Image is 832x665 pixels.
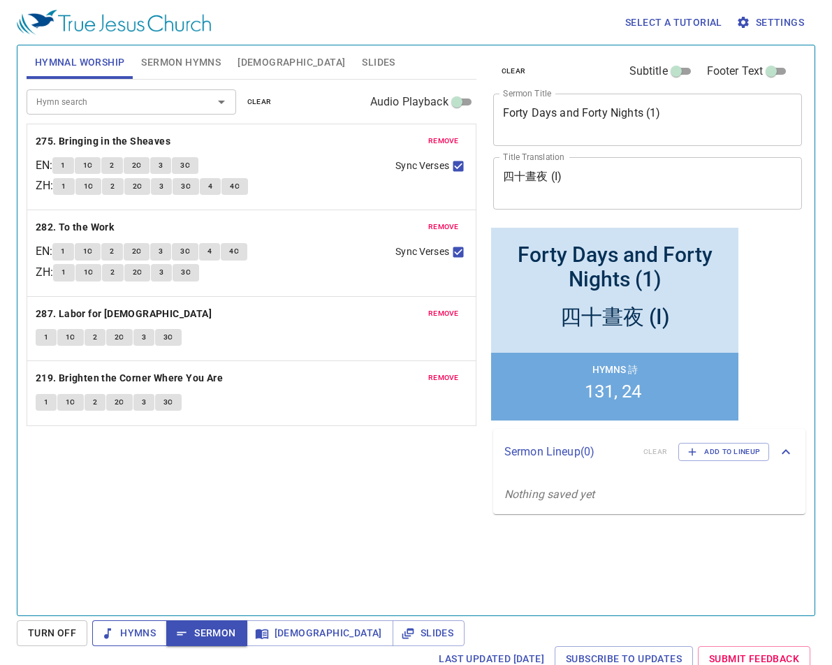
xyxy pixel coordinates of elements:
span: remove [428,135,459,147]
span: Sermon Hymns [141,54,221,71]
span: 3 [159,266,163,279]
div: Sermon Lineup(0)clearAdd to Lineup [493,429,805,475]
span: Hymnal Worship [35,54,125,71]
button: 2 [85,329,105,346]
button: 3C [173,264,199,281]
button: 4 [199,243,220,260]
span: 3 [142,396,146,409]
p: ZH : [36,264,53,281]
span: 1C [83,159,93,172]
span: 2 [110,180,115,193]
b: 219. Brighten the Corner Where You Are [36,370,223,387]
span: Slides [362,54,395,71]
span: 1 [61,245,65,258]
span: 2C [132,159,142,172]
span: [DEMOGRAPHIC_DATA] [258,624,382,642]
span: 1 [44,331,48,344]
span: remove [428,372,459,384]
button: 2 [101,157,122,174]
button: 3 [133,329,154,346]
button: 3C [155,394,182,411]
button: Open [212,92,231,112]
span: 3 [142,331,146,344]
button: 1 [36,394,57,411]
span: Subtitle [629,63,668,80]
button: 3 [151,264,172,281]
button: 219. Brighten the Corner Where You Are [36,370,226,387]
span: 3C [180,245,190,258]
button: 1C [57,329,84,346]
button: 4C [221,178,248,195]
span: Sermon [177,624,235,642]
button: 3C [172,243,198,260]
span: clear [247,96,272,108]
button: 3 [150,243,171,260]
p: EN : [36,157,52,174]
textarea: Forty Days and Forty Nights (1) [503,106,793,133]
button: 2C [106,329,133,346]
span: Sync Verses [395,244,448,259]
span: 1C [66,396,75,409]
span: 3C [163,396,173,409]
span: 3C [181,180,191,193]
span: Select a tutorial [625,14,722,31]
span: [DEMOGRAPHIC_DATA] [238,54,345,71]
i: Nothing saved yet [504,488,595,501]
span: remove [428,221,459,233]
span: 4 [208,180,212,193]
button: 1 [36,329,57,346]
span: 1C [84,266,94,279]
button: remove [420,133,467,149]
span: 4 [207,245,212,258]
button: 3 [133,394,154,411]
button: 2C [124,157,150,174]
span: 2 [93,396,97,409]
button: 3 [151,178,172,195]
span: Audio Playback [370,94,448,110]
span: 1 [61,180,66,193]
button: 275. Bringing in the Sheaves [36,133,173,150]
span: 2C [133,266,143,279]
button: Select a tutorial [620,10,728,36]
span: 3 [159,245,163,258]
button: 1 [52,157,73,174]
img: True Jesus Church [17,10,211,35]
span: 3C [181,266,191,279]
b: 282. To the Work [36,219,114,236]
span: 2C [115,331,124,344]
button: 1 [53,264,74,281]
button: 2 [101,243,122,260]
span: 2C [133,180,143,193]
button: Slides [393,620,465,646]
button: Add to Lineup [678,443,769,461]
span: clear [502,65,526,78]
button: 4 [200,178,221,195]
button: clear [239,94,280,110]
span: 1 [44,396,48,409]
span: 3 [159,159,163,172]
button: remove [420,370,467,386]
span: 4C [230,180,240,193]
span: Hymns [103,624,156,642]
iframe: from-child [488,224,742,424]
span: 3C [163,331,173,344]
span: 1C [84,180,94,193]
span: 2 [110,245,114,258]
button: 3 [150,157,171,174]
span: Sync Verses [395,159,448,173]
span: 1C [66,331,75,344]
span: Settings [739,14,804,31]
span: 3C [180,159,190,172]
button: 2 [85,394,105,411]
button: 4C [221,243,247,260]
button: 1 [53,178,74,195]
button: Settings [734,10,810,36]
span: 1 [61,266,66,279]
button: 1C [57,394,84,411]
span: Add to Lineup [687,446,760,458]
p: EN : [36,243,52,260]
b: 287. Labor for [DEMOGRAPHIC_DATA] [36,305,212,323]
